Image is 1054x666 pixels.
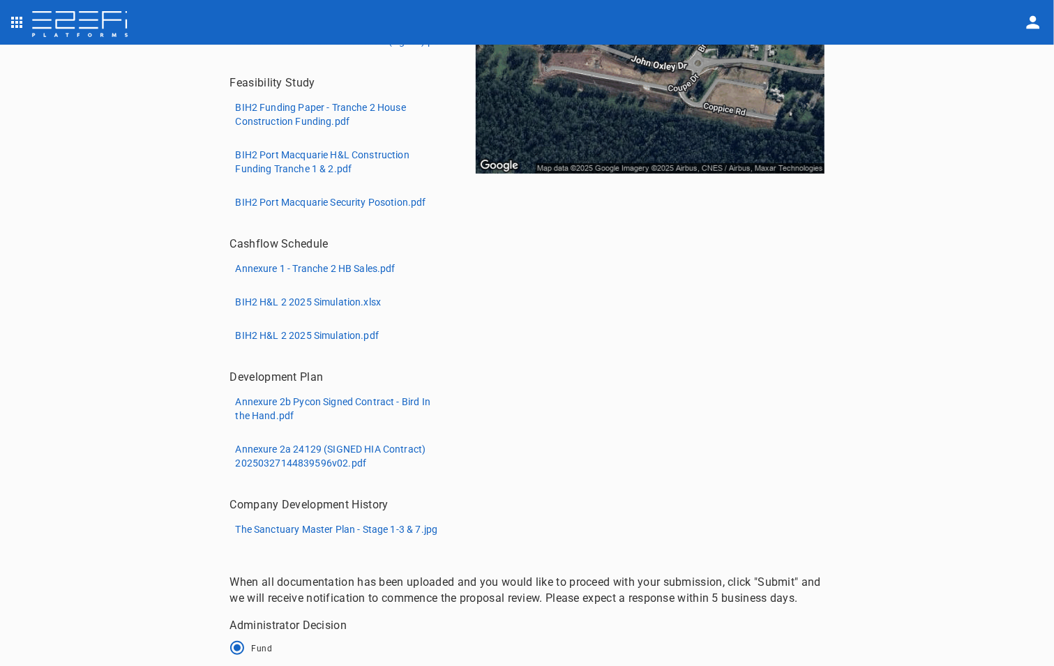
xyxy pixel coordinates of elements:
[236,328,379,342] p: BIH2 H&L 2 2025 Simulation.pdf
[236,522,438,536] p: The Sanctuary Master Plan - Stage 1-3 & 7.jpg
[230,144,450,180] button: BIH2 Port Macquarie H&L Construction Funding Tranche 1 & 2.pdf
[230,324,385,347] button: BIH2 H&L 2 2025 Simulation.pdf
[230,369,324,385] p: Development Plan
[230,96,450,133] button: BIH2 Funding Paper - Tranche 2 House Construction Funding.pdf
[230,291,387,313] button: BIH2 H&L 2 2025 Simulation.xlsx
[230,236,329,252] p: Cashflow Schedule
[230,497,389,513] p: Company Development History
[236,395,444,423] p: Annexure 2b Pycon Signed Contract - Bird In the Hand.pdf
[230,257,401,280] button: Annexure 1 - Tranche 2 HB Sales.pdf
[236,195,426,209] p: BIH2 Port Macquarie Security Posotion.pdf
[236,442,444,470] p: Annexure 2a 24129 (SIGNED HIA Contract) 20250327144839596v02.pdf
[230,617,825,633] label: Administrator Decision
[236,262,396,275] p: Annexure 1 - Tranche 2 HB Sales.pdf
[230,75,315,91] p: Feasibility Study
[230,518,444,540] button: The Sanctuary Master Plan - Stage 1-3 & 7.jpg
[252,644,273,653] span: Fund
[230,438,450,474] button: Annexure 2a 24129 (SIGNED HIA Contract) 20250327144839596v02.pdf
[230,391,450,427] button: Annexure 2b Pycon Signed Contract - Bird In the Hand.pdf
[236,295,382,309] p: BIH2 H&L 2 2025 Simulation.xlsx
[230,574,825,606] p: When all documentation has been uploaded and you would like to proceed with your submission, clic...
[230,191,432,213] button: BIH2 Port Macquarie Security Posotion.pdf
[236,148,444,176] p: BIH2 Port Macquarie H&L Construction Funding Tranche 1 & 2.pdf
[236,100,444,128] p: BIH2 Funding Paper - Tranche 2 House Construction Funding.pdf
